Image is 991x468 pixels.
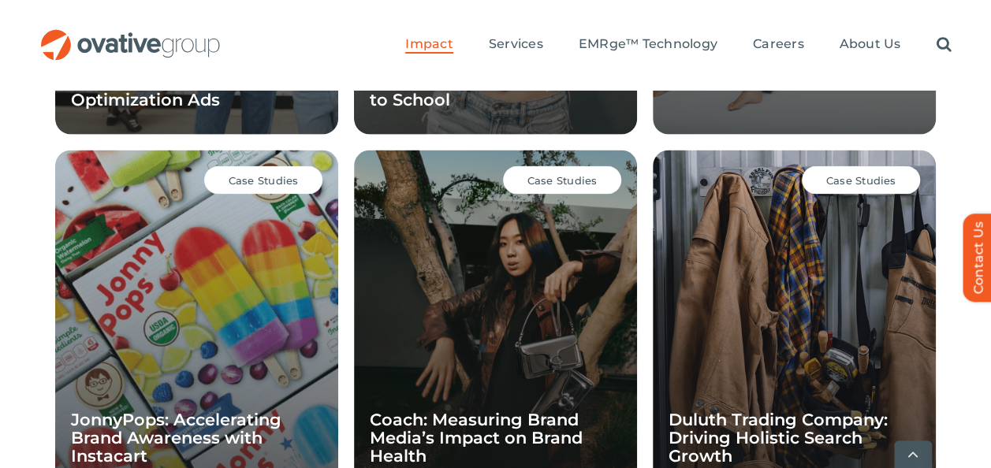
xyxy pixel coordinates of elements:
[489,36,543,52] span: Services
[489,36,543,54] a: Services
[669,410,888,466] a: Duluth Trading Company: Driving Holistic Search Growth
[405,36,453,54] a: Impact
[839,36,900,52] span: About Us
[370,410,583,466] a: Coach: Measuring Brand Media’s Impact on Brand Health
[753,36,804,54] a: Careers
[405,20,951,70] nav: Menu
[579,36,717,52] span: EMRge™ Technology
[71,410,281,466] a: JonnyPops: Accelerating Brand Awareness with Instacart
[405,36,453,52] span: Impact
[39,28,222,43] a: OG_Full_horizontal_RGB
[753,36,804,52] span: Careers
[936,36,951,54] a: Search
[579,36,717,54] a: EMRge™ Technology
[839,36,900,54] a: About Us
